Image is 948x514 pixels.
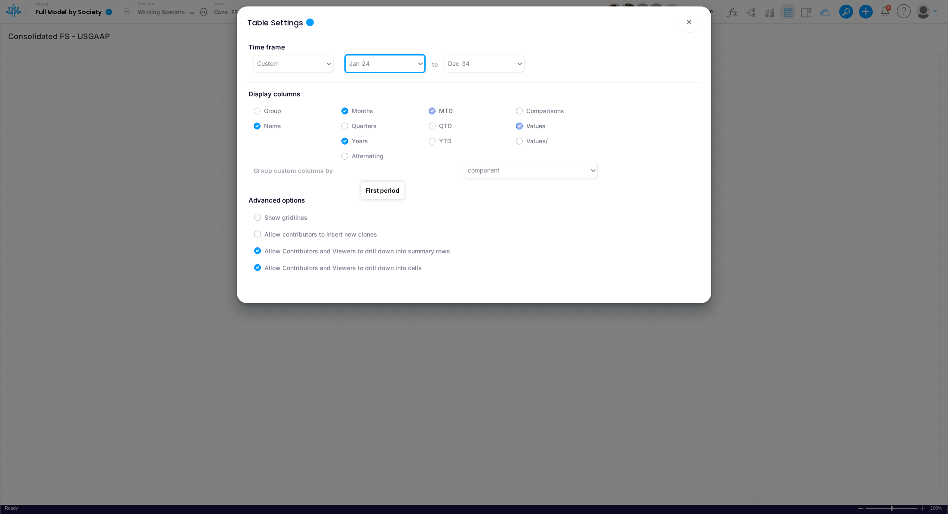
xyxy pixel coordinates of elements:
label: Months [352,106,373,115]
label: to [431,60,438,69]
label: Allow Contributors and Viewers to drill down into cells [264,263,422,272]
label: Display columns [247,86,701,102]
strong: First period [365,187,399,194]
div: component [468,166,500,175]
label: Alternating [352,151,383,160]
label: Values/ [526,136,548,145]
label: Values [526,121,546,130]
label: MTD [439,106,453,115]
label: Allow contributors to insert new clones [264,230,377,239]
label: Name [264,121,281,130]
label: Allow Contributors and Viewers to drill down into summary rows [264,246,450,255]
label: QTD [439,121,452,130]
label: Quarters [352,121,377,130]
div: Tooltip anchor [306,18,314,26]
label: Group custom columns by [254,166,370,175]
div: Custom [257,59,279,68]
label: Time frame [247,40,467,55]
label: Years [352,136,368,145]
label: YTD [439,136,451,145]
div: Table Settings [247,17,303,28]
label: Show gridlines [264,213,307,222]
span: × [686,16,692,27]
label: Comparisons [526,106,564,115]
label: Advanced options [247,193,701,209]
button: Close [679,12,699,32]
label: Group [264,106,281,115]
div: Jan-24 [349,59,370,68]
div: Dec-34 [448,59,469,68]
